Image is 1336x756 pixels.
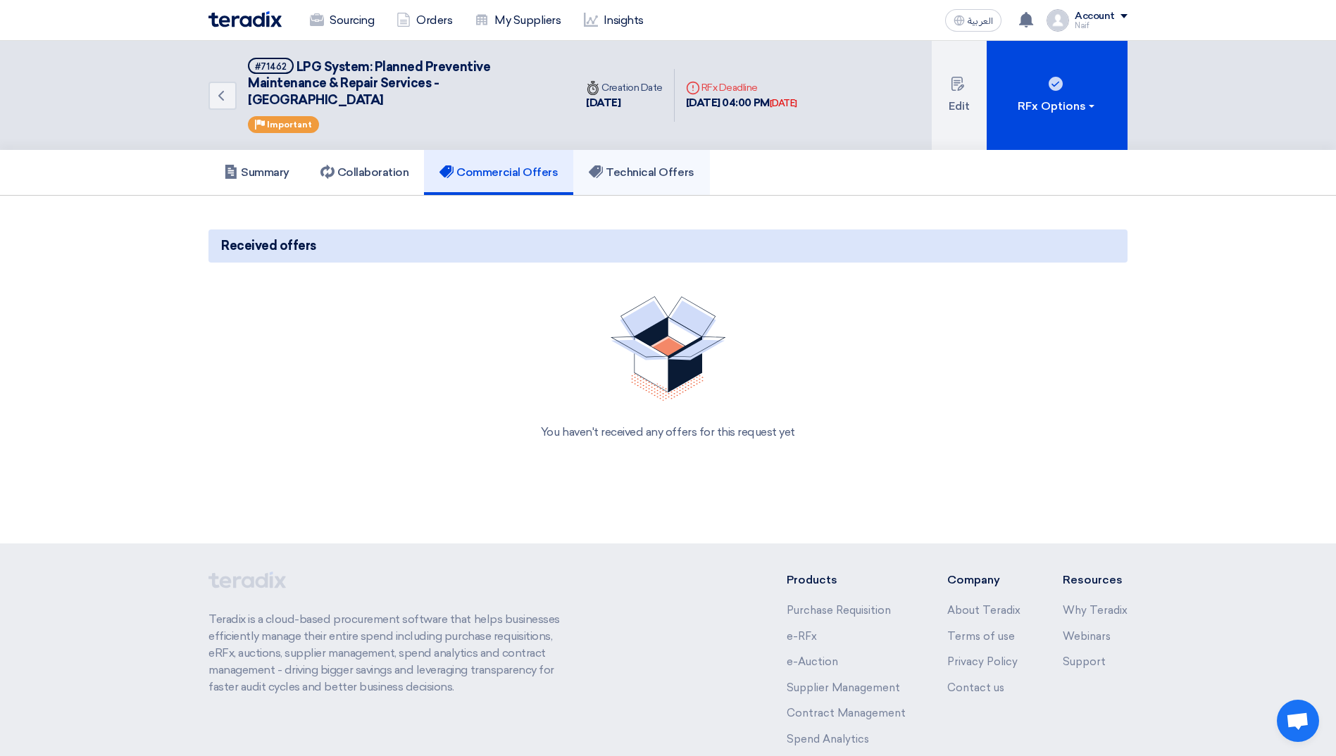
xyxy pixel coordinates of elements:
[932,41,987,150] button: Edit
[787,681,900,694] a: Supplier Management
[221,237,316,256] span: Received offers
[573,150,709,195] a: Technical Offers
[1063,604,1128,617] a: Why Teradix
[686,80,797,95] div: RFx Deadline
[208,11,282,27] img: Teradix logo
[255,62,287,71] div: #71462
[947,572,1020,588] li: Company
[305,150,425,195] a: Collaboration
[1063,572,1128,588] li: Resources
[987,41,1128,150] button: RFx Options
[787,655,838,668] a: e-Auction
[248,58,558,108] h5: LPG System: Planned Preventive Maintenance & Repair Services - Central & Eastern Malls
[385,5,463,36] a: Orders
[1063,655,1106,668] a: Support
[320,165,409,179] h5: Collaboration
[439,165,558,179] h5: Commercial Offers
[611,296,726,401] img: No Quotations Found!
[1075,11,1115,23] div: Account
[1063,630,1111,643] a: Webinars
[424,150,573,195] a: Commercial Offers
[248,59,490,108] span: LPG System: Planned Preventive Maintenance & Repair Services - [GEOGRAPHIC_DATA]
[787,733,869,745] a: Spend Analytics
[224,165,289,179] h5: Summary
[968,16,993,26] span: العربية
[586,95,663,111] div: [DATE]
[1018,98,1097,115] div: RFx Options
[787,707,906,719] a: Contract Management
[1277,700,1319,742] div: Open chat
[770,96,797,111] div: [DATE]
[945,9,1001,32] button: العربية
[299,5,385,36] a: Sourcing
[225,424,1111,441] div: You haven't received any offers for this request yet
[787,572,906,588] li: Products
[947,681,1004,694] a: Contact us
[947,655,1018,668] a: Privacy Policy
[586,80,663,95] div: Creation Date
[1047,9,1069,32] img: profile_test.png
[947,604,1020,617] a: About Teradix
[686,95,797,111] div: [DATE] 04:00 PM
[947,630,1015,643] a: Terms of use
[787,604,891,617] a: Purchase Requisition
[589,165,694,179] h5: Technical Offers
[1075,22,1128,30] div: Naif
[463,5,572,36] a: My Suppliers
[208,611,576,695] p: Teradix is a cloud-based procurement software that helps businesses efficiently manage their enti...
[267,120,312,130] span: Important
[787,630,817,643] a: e-RFx
[573,5,655,36] a: Insights
[208,150,305,195] a: Summary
